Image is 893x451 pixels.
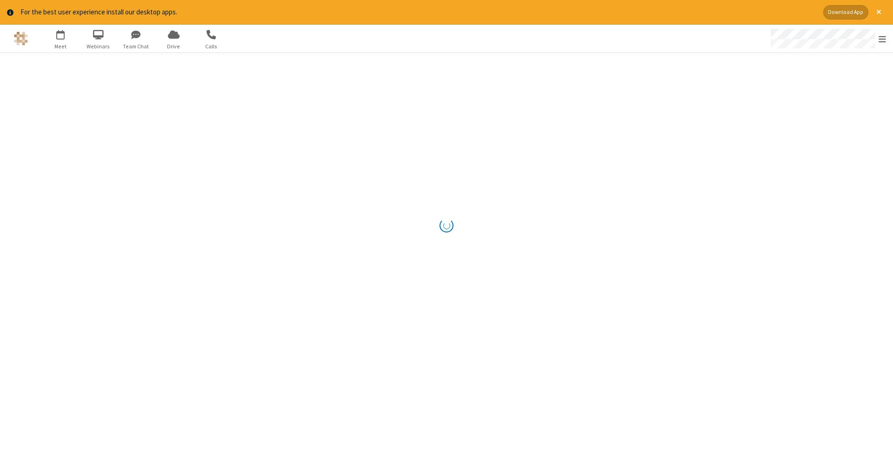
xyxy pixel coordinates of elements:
button: Download App [823,5,868,20]
button: Close alert [872,5,886,20]
span: Webinars [81,42,116,51]
span: Drive [156,42,191,51]
span: Calls [194,42,229,51]
img: QA Selenium DO NOT DELETE OR CHANGE [14,32,28,46]
div: For the best user experience install our desktop apps. [20,7,816,18]
div: Open menu [762,25,893,53]
span: Team Chat [119,42,153,51]
button: Logo [3,25,38,53]
span: Meet [43,42,78,51]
